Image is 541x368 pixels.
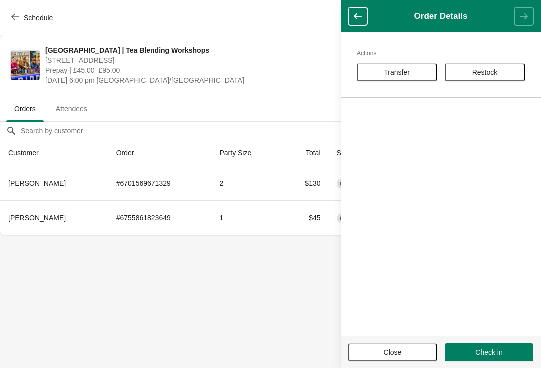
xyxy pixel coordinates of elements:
span: Restock [472,68,498,76]
th: Status [329,140,390,166]
img: Glasgow | Tea Blending Workshops [11,51,40,80]
span: Attendees [48,100,95,118]
button: Check in [445,343,533,361]
span: Prepay | £45.00–£95.00 [45,65,352,75]
td: # 6701569671329 [108,166,212,200]
td: $130 [282,166,329,200]
td: 1 [211,200,282,235]
td: $45 [282,200,329,235]
th: Party Size [211,140,282,166]
td: # 6755861823649 [108,200,212,235]
span: Close [384,348,402,356]
span: [STREET_ADDRESS] [45,55,352,65]
th: Total [282,140,329,166]
span: Schedule [24,14,53,22]
td: 2 [211,166,282,200]
span: Transfer [384,68,410,76]
span: [DATE] 6:00 pm [GEOGRAPHIC_DATA]/[GEOGRAPHIC_DATA] [45,75,352,85]
h2: Actions [357,48,525,58]
button: Transfer [357,63,437,81]
th: Order [108,140,212,166]
span: Orders [6,100,44,118]
span: [GEOGRAPHIC_DATA] | Tea Blending Workshops [45,45,352,55]
span: Check in [475,348,502,356]
span: [PERSON_NAME] [8,179,66,187]
span: [PERSON_NAME] [8,214,66,222]
button: Schedule [5,9,61,27]
button: Close [348,343,437,361]
h1: Order Details [367,11,514,21]
button: Restock [445,63,525,81]
input: Search by customer [20,122,541,140]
